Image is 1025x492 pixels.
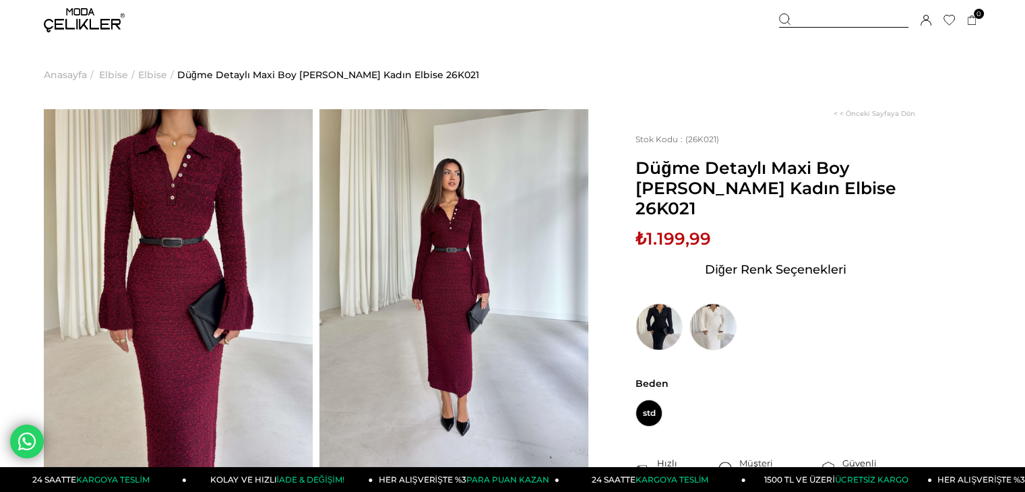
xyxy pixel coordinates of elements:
a: Anasayfa [44,40,87,109]
a: Elbise [138,40,167,109]
a: 24 SAATTEKARGOYA TESLİM [1,467,187,492]
a: 1500 TL VE ÜZERİÜCRETSİZ KARGO [746,467,933,492]
img: call-center.png [718,462,733,476]
img: security.png [821,462,836,476]
span: Stok Kodu [635,134,685,144]
li: > [99,40,138,109]
a: Elbise [99,40,128,109]
img: logo [44,8,125,32]
span: Diğer Renk Seçenekleri [705,259,846,280]
img: Lisa elbise 26K021 [319,109,588,468]
li: > [138,40,177,109]
div: Müşteri Hizmetleri [739,457,821,481]
a: 24 SAATTEKARGOYA TESLİM [559,467,746,492]
a: KOLAY VE HIZLIİADE & DEĞİŞİM! [187,467,373,492]
span: KARGOYA TESLİM [635,474,708,485]
a: < < Önceki Sayfaya Dön [834,109,915,118]
a: HER ALIŞVERİŞTE %3PARA PUAN KAZAN [373,467,560,492]
img: Düğme Detaylı Maxi Boy Lisa Taş Kadın Elbise 26K021 [689,303,737,350]
span: Beden [635,377,915,390]
span: ₺1.199,99 [635,228,711,249]
span: Düğme Detaylı Maxi Boy [PERSON_NAME] Kadın Elbise 26K021 [635,158,915,218]
span: İADE & DEĞİŞİM! [276,474,344,485]
div: Hızlı Teslimat [657,457,718,481]
img: Düğme Detaylı Maxi Boy Lisa Siyah Kadın Elbise 26K021 [635,303,683,350]
span: (26K021) [635,134,719,144]
div: Güvenli Alışveriş [842,457,915,481]
span: ÜCRETSİZ KARGO [835,474,908,485]
img: Lisa elbise 26K021 [44,109,313,468]
span: PARA PUAN KAZAN [466,474,549,485]
span: KARGOYA TESLİM [76,474,149,485]
a: 0 [967,16,977,26]
span: std [635,400,662,427]
span: 0 [974,9,984,19]
img: shipping.png [635,462,650,476]
li: > [44,40,97,109]
a: Düğme Detaylı Maxi Boy [PERSON_NAME] Kadın Elbise 26K021 [177,40,479,109]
